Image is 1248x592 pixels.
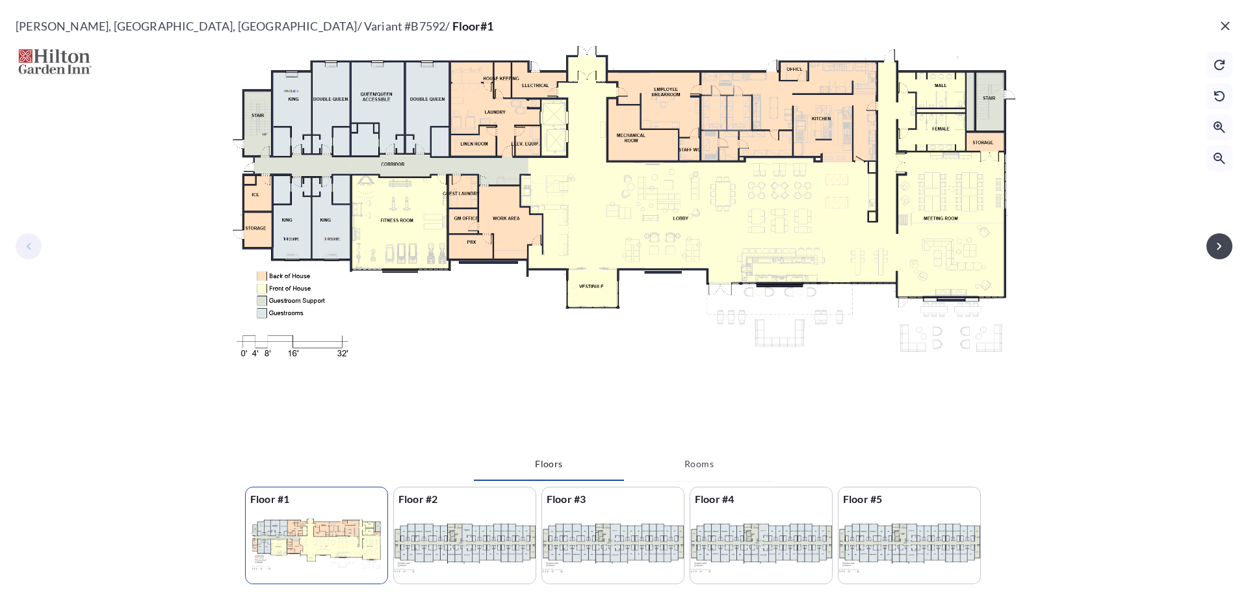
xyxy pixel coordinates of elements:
img: Floorplans preview [246,511,387,585]
img: Floorplans preview [690,511,832,585]
span: Floor#1 [452,19,493,33]
img: Floorplans preview [542,511,684,585]
p: Floor #1 [246,487,387,511]
p: Floor #2 [394,487,536,511]
img: Floorplans preview [394,511,536,585]
img: floorplanBranLogoPlug [16,47,93,76]
button: Floors [474,448,624,481]
button: Rooms [624,448,774,480]
p: [PERSON_NAME], [GEOGRAPHIC_DATA], [GEOGRAPHIC_DATA] / Variant # B7592 / [16,16,493,39]
p: Floor #4 [690,487,832,511]
p: Floor #5 [838,487,980,511]
img: Floorplans preview [838,511,980,585]
p: Floor #3 [542,487,684,511]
